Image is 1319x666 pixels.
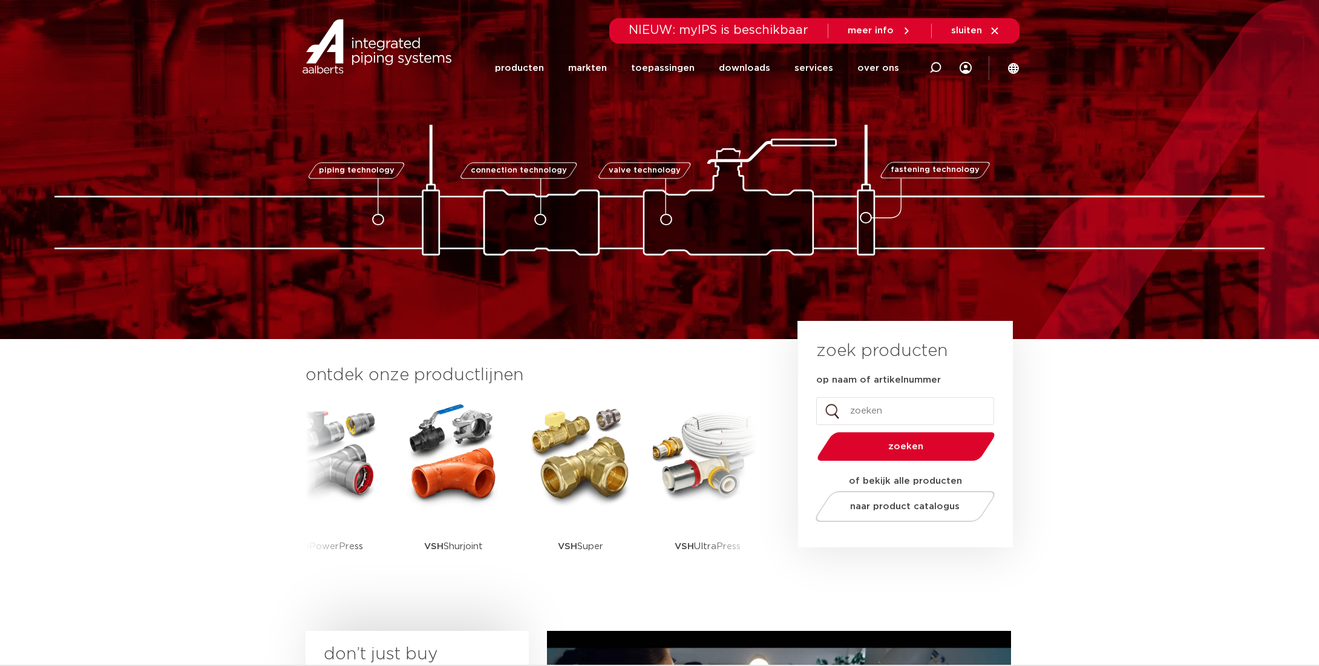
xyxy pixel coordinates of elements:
strong: VSH [424,542,443,551]
button: zoeken [813,431,1000,462]
a: services [794,44,833,93]
a: naar product catalogus [813,491,998,522]
span: fastening technology [891,166,980,174]
span: valve technology [608,166,680,174]
h3: ontdek onze productlijnen [306,363,757,387]
span: zoeken [848,442,964,451]
h3: zoek producten [816,339,948,363]
span: connection technology [471,166,567,174]
span: naar product catalogus [851,502,960,511]
div: my IPS [960,44,972,93]
span: meer info [848,26,894,35]
a: toepassingen [631,44,695,93]
a: downloads [719,44,770,93]
nav: Menu [495,44,899,93]
p: UltraPress [675,509,741,584]
input: zoeken [816,397,994,425]
p: Super [558,509,603,584]
strong: VSH [558,542,577,551]
span: sluiten [951,26,982,35]
p: PowerPress [290,509,363,584]
a: producten [495,44,544,93]
a: sluiten [951,25,1000,36]
strong: VSH [675,542,694,551]
span: piping technology [318,166,394,174]
a: VSHPowerPress [272,400,381,584]
a: VSHSuper [526,400,635,584]
p: Shurjoint [424,509,483,584]
a: markten [568,44,607,93]
a: VSHShurjoint [399,400,508,584]
a: meer info [848,25,912,36]
span: NIEUW: myIPS is beschikbaar [629,24,808,36]
a: over ons [857,44,899,93]
a: VSHUltraPress [653,400,762,584]
label: op naam of artikelnummer [816,374,941,386]
strong: of bekijk alle producten [849,476,962,486]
